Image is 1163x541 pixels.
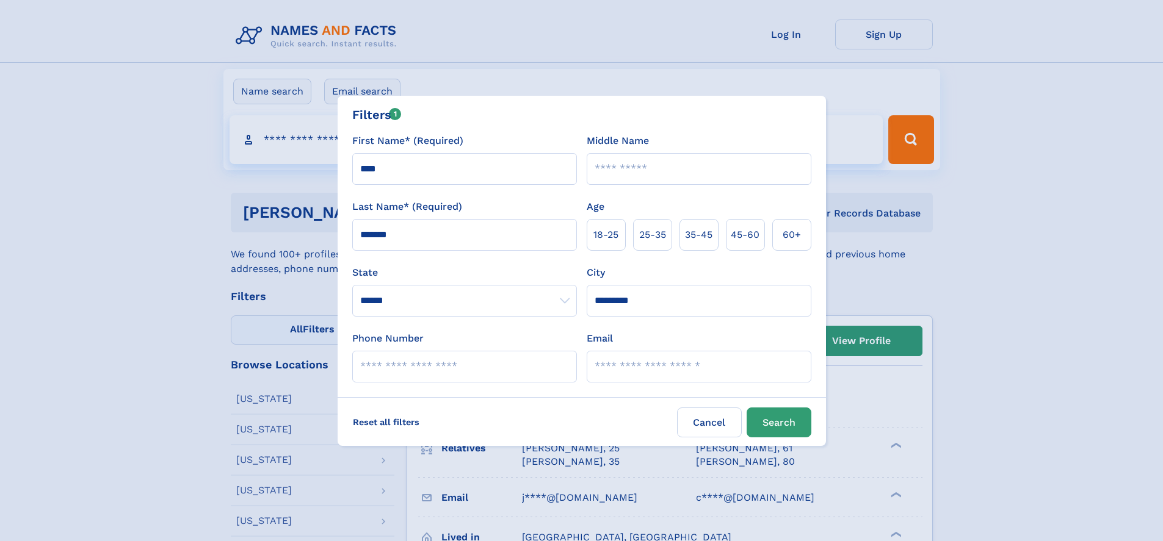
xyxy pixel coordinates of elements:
label: First Name* (Required) [352,134,463,148]
label: Cancel [677,407,742,437]
label: State [352,265,577,280]
label: Last Name* (Required) [352,199,462,214]
span: 45‑60 [731,228,759,242]
span: 18‑25 [593,228,618,242]
span: 35‑45 [685,228,712,242]
label: Age [587,199,604,214]
span: 25‑35 [639,228,666,242]
button: Search [747,407,811,437]
div: Filters [352,106,402,124]
label: Phone Number [352,331,424,346]
label: City [587,265,605,280]
label: Reset all filters [345,407,427,437]
label: Middle Name [587,134,649,148]
label: Email [587,331,613,346]
span: 60+ [783,228,801,242]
